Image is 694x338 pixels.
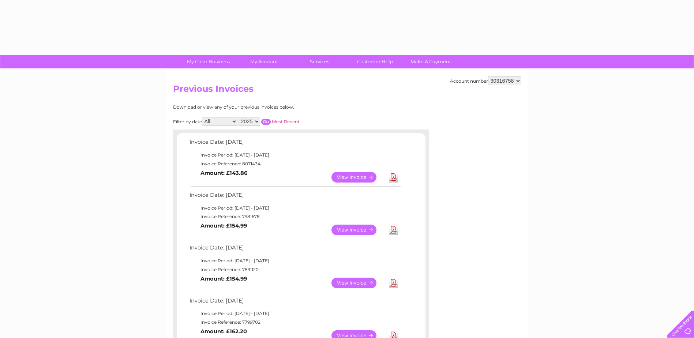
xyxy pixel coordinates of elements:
[389,278,398,288] a: Download
[178,55,239,68] a: My Clear Business
[188,318,402,327] td: Invoice Reference: 7799702
[173,105,365,110] div: Download or view any of your previous invoices below.
[345,55,405,68] a: Customer Help
[188,137,402,151] td: Invoice Date: [DATE]
[389,172,398,183] a: Download
[173,84,521,98] h2: Previous Invoices
[331,172,385,183] a: View
[188,159,402,168] td: Invoice Reference: 8071434
[188,212,402,221] td: Invoice Reference: 7981678
[331,225,385,235] a: View
[188,256,402,265] td: Invoice Period: [DATE] - [DATE]
[188,190,402,204] td: Invoice Date: [DATE]
[200,222,247,229] b: Amount: £154.99
[173,117,365,126] div: Filter by date
[188,265,402,274] td: Invoice Reference: 7891120
[272,119,300,124] a: Most Recent
[188,296,402,309] td: Invoice Date: [DATE]
[188,243,402,256] td: Invoice Date: [DATE]
[401,55,461,68] a: Make A Payment
[188,204,402,213] td: Invoice Period: [DATE] - [DATE]
[289,55,350,68] a: Services
[389,225,398,235] a: Download
[200,328,247,335] b: Amount: £162.20
[234,55,294,68] a: My Account
[188,309,402,318] td: Invoice Period: [DATE] - [DATE]
[200,275,247,282] b: Amount: £154.99
[200,170,247,176] b: Amount: £143.86
[188,151,402,159] td: Invoice Period: [DATE] - [DATE]
[331,278,385,288] a: View
[450,76,521,85] div: Account number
